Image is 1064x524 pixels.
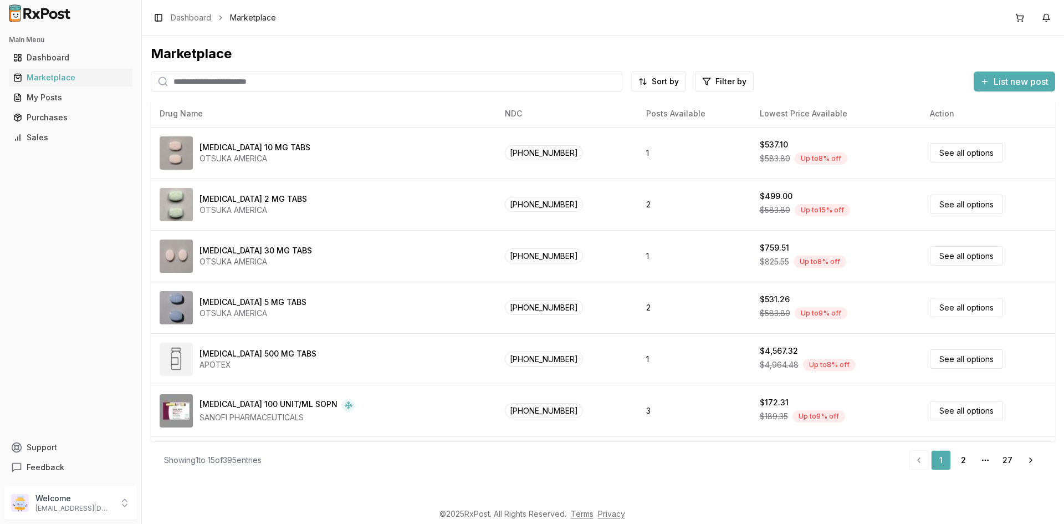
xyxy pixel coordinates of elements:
div: [MEDICAL_DATA] 2 MG TABS [199,194,307,205]
button: Dashboard [4,49,137,67]
td: 2 [637,282,751,333]
div: My Posts [13,92,128,103]
a: Terms [571,509,594,518]
td: 1 [637,230,751,282]
th: Drug Name [151,100,496,127]
span: $825.55 [760,256,789,267]
a: Privacy [598,509,625,518]
img: Abilify 2 MG TABS [160,188,193,221]
th: NDC [496,100,637,127]
button: Marketplace [4,69,137,87]
div: OTSUKA AMERICA [199,256,312,267]
div: Up to 9 % off [795,307,847,319]
div: $537.10 [760,139,788,150]
div: SANOFI PHARMACEUTICALS [199,412,355,423]
span: [PHONE_NUMBER] [505,145,583,160]
img: Admelog SoloStar 100 UNIT/ML SOPN [160,394,193,428]
td: 1 [637,127,751,179]
div: [MEDICAL_DATA] 5 MG TABS [199,297,306,308]
a: Marketplace [9,68,132,88]
div: Marketplace [13,72,128,83]
div: $531.26 [760,294,790,305]
p: Welcome [35,493,112,504]
div: Up to 8 % off [794,256,846,268]
td: 1 [637,333,751,385]
a: See all options [930,246,1003,266]
div: $499.00 [760,191,792,202]
div: [MEDICAL_DATA] 10 MG TABS [199,142,310,153]
img: Abilify 10 MG TABS [160,136,193,170]
td: 3 [637,385,751,436]
div: Dashboard [13,52,128,63]
td: 2 [637,179,751,230]
th: Posts Available [637,100,751,127]
span: Feedback [27,462,64,473]
a: 1 [931,450,951,470]
a: Go to next page [1020,450,1042,470]
nav: pagination [909,450,1042,470]
th: Lowest Price Available [751,100,922,127]
span: $189.35 [760,411,788,422]
td: 1 [637,436,751,488]
nav: breadcrumb [171,12,276,23]
button: My Posts [4,89,137,106]
span: Marketplace [230,12,276,23]
img: Abilify 5 MG TABS [160,291,193,324]
div: [MEDICAL_DATA] 100 UNIT/ML SOPN [199,399,337,412]
span: [PHONE_NUMBER] [505,248,583,263]
a: See all options [930,143,1003,162]
div: Sales [13,132,128,143]
button: Feedback [4,457,137,477]
a: Dashboard [9,48,132,68]
span: $583.80 [760,308,790,319]
span: Filter by [715,76,746,87]
button: Sort by [631,72,686,91]
div: Up to 9 % off [792,410,845,423]
div: Up to 15 % off [795,204,850,216]
button: Sales [4,129,137,146]
div: [MEDICAL_DATA] 500 MG TABS [199,348,316,359]
div: OTSUKA AMERICA [199,205,307,216]
img: Abiraterone Acetate 500 MG TABS [160,343,193,376]
a: List new post [974,77,1055,88]
div: APOTEX [199,359,316,370]
a: My Posts [9,88,132,108]
a: Sales [9,128,132,147]
p: [EMAIL_ADDRESS][DOMAIN_NAME] [35,504,112,513]
button: Support [4,437,137,457]
span: $583.80 [760,205,790,216]
button: Purchases [4,109,137,126]
span: [PHONE_NUMBER] [505,403,583,418]
button: List new post [974,72,1055,91]
div: OTSUKA AMERICA [199,153,310,164]
a: See all options [930,298,1003,317]
a: See all options [930,195,1003,214]
div: OTSUKA AMERICA [199,308,306,319]
button: Filter by [695,72,754,91]
span: Sort by [652,76,679,87]
span: [PHONE_NUMBER] [505,300,583,315]
span: [PHONE_NUMBER] [505,352,583,367]
div: $4,567.32 [760,345,798,357]
div: $172.31 [760,397,789,408]
h2: Main Menu [9,35,132,44]
div: Up to 8 % off [795,152,847,165]
span: List new post [994,75,1048,88]
a: See all options [930,349,1003,369]
a: 27 [997,450,1017,470]
img: Abilify 30 MG TABS [160,240,193,273]
a: Purchases [9,108,132,128]
div: Marketplace [151,45,1055,63]
a: Dashboard [171,12,211,23]
a: 2 [953,450,973,470]
div: Showing 1 to 15 of 395 entries [164,455,262,466]
div: Purchases [13,112,128,123]
a: See all options [930,401,1003,420]
div: Up to 8 % off [803,359,856,371]
div: [MEDICAL_DATA] 30 MG TABS [199,245,312,256]
th: Action [921,100,1055,127]
span: [PHONE_NUMBER] [505,197,583,212]
img: User avatar [11,494,29,512]
div: $759.51 [760,242,789,253]
span: $583.80 [760,153,790,164]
